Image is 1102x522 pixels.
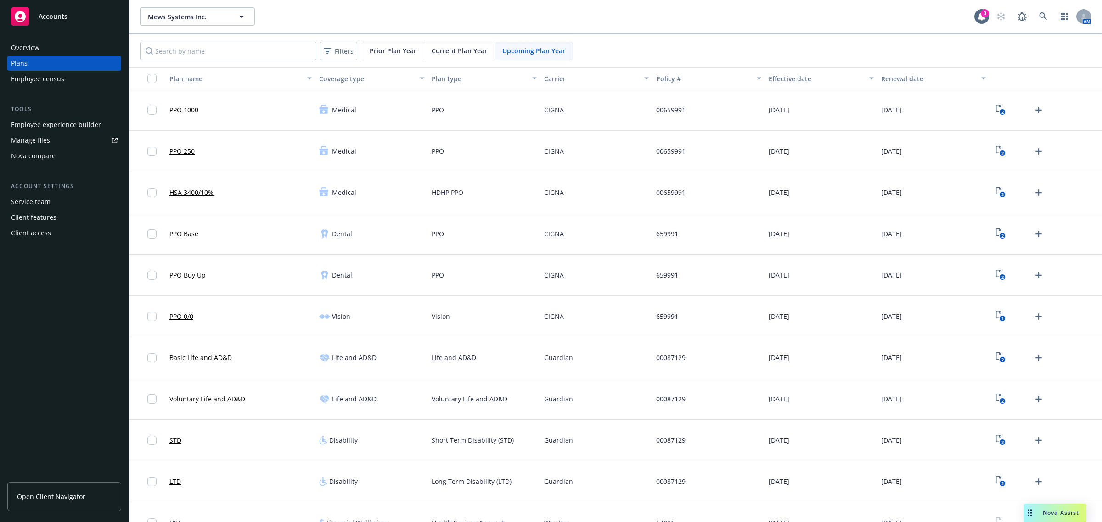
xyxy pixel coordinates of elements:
a: Upload Plan Documents [1031,103,1046,117]
span: Disability [329,477,358,486]
text: 2 [1001,192,1003,198]
span: HDHP PPO [432,188,463,197]
span: Vision [432,311,450,321]
span: [DATE] [881,146,902,156]
div: Drag to move [1024,504,1035,522]
span: Vision [332,311,350,321]
a: STD [169,435,181,445]
span: [DATE] [881,311,902,321]
span: Accounts [39,13,67,20]
span: [DATE] [769,394,789,404]
span: [DATE] [769,477,789,486]
input: Toggle Row Selected [147,353,157,362]
div: Nova compare [11,149,56,163]
span: Filters [322,44,355,58]
span: Prior Plan Year [370,46,416,56]
span: PPO [432,270,444,280]
span: 00087129 [656,353,686,362]
div: Overview [11,40,39,55]
button: Effective date [765,67,877,89]
a: Upload Plan Documents [1031,474,1046,489]
span: CIGNA [544,270,564,280]
a: Overview [7,40,121,55]
a: HSA 3400/10% [169,188,214,197]
span: Disability [329,435,358,445]
span: [DATE] [769,270,789,280]
button: Filters [320,42,357,60]
a: Upload Plan Documents [1031,144,1046,159]
span: [DATE] [881,270,902,280]
span: PPO [432,105,444,115]
div: Carrier [544,74,639,83]
span: CIGNA [544,229,564,239]
span: [DATE] [881,353,902,362]
a: Employee experience builder [7,117,121,132]
a: Client access [7,226,121,240]
input: Toggle Row Selected [147,271,157,280]
span: Guardian [544,477,573,486]
a: View Plan Documents [993,474,1008,489]
a: Report a Bug [1013,7,1031,26]
a: PPO Buy Up [169,270,206,280]
span: [DATE] [769,146,789,156]
span: [DATE] [769,188,789,197]
span: 659991 [656,311,678,321]
text: 2 [1001,109,1003,115]
text: 2 [1001,274,1003,280]
span: [DATE] [769,229,789,239]
a: View Plan Documents [993,185,1008,200]
input: Toggle Row Selected [147,436,157,445]
span: Dental [332,229,352,239]
span: 00659991 [656,146,686,156]
input: Toggle Row Selected [147,394,157,404]
span: Long Term Disability (LTD) [432,477,512,486]
text: 2 [1001,233,1003,239]
div: Service team [11,194,51,209]
div: Plans [11,56,28,71]
div: Client access [11,226,51,240]
button: Carrier [540,67,653,89]
a: Upload Plan Documents [1031,185,1046,200]
a: View Plan Documents [993,433,1008,448]
div: Plan type [432,74,527,83]
span: Voluntary Life and AD&D [432,394,507,404]
text: 2 [1001,150,1003,156]
text: 2 [1001,357,1003,363]
a: View Plan Documents [993,227,1008,241]
div: Coverage type [319,74,414,83]
span: Upcoming Plan Year [502,46,565,56]
span: 00659991 [656,105,686,115]
span: Medical [332,146,356,156]
a: Upload Plan Documents [1031,392,1046,406]
span: PPO [432,146,444,156]
div: Account settings [7,182,121,191]
input: Toggle Row Selected [147,312,157,321]
a: Accounts [7,4,121,29]
span: Open Client Navigator [17,492,85,501]
span: CIGNA [544,188,564,197]
a: Basic Life and AD&D [169,353,232,362]
span: Current Plan Year [432,46,487,56]
a: View Plan Documents [993,350,1008,365]
span: 00087129 [656,477,686,486]
a: Upload Plan Documents [1031,227,1046,241]
a: PPO 0/0 [169,311,193,321]
div: Effective date [769,74,864,83]
span: [DATE] [881,394,902,404]
span: [DATE] [881,188,902,197]
span: Guardian [544,394,573,404]
input: Toggle Row Selected [147,188,157,197]
a: View Plan Documents [993,392,1008,406]
span: [DATE] [881,229,902,239]
span: 659991 [656,270,678,280]
span: 00087129 [656,435,686,445]
a: Voluntary Life and AD&D [169,394,245,404]
span: [DATE] [881,105,902,115]
span: 00087129 [656,394,686,404]
a: Upload Plan Documents [1031,433,1046,448]
a: Upload Plan Documents [1031,350,1046,365]
div: Employee experience builder [11,117,101,132]
div: Employee census [11,72,64,86]
span: Life and AD&D [332,394,377,404]
span: Mews Systems Inc. [148,12,227,22]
